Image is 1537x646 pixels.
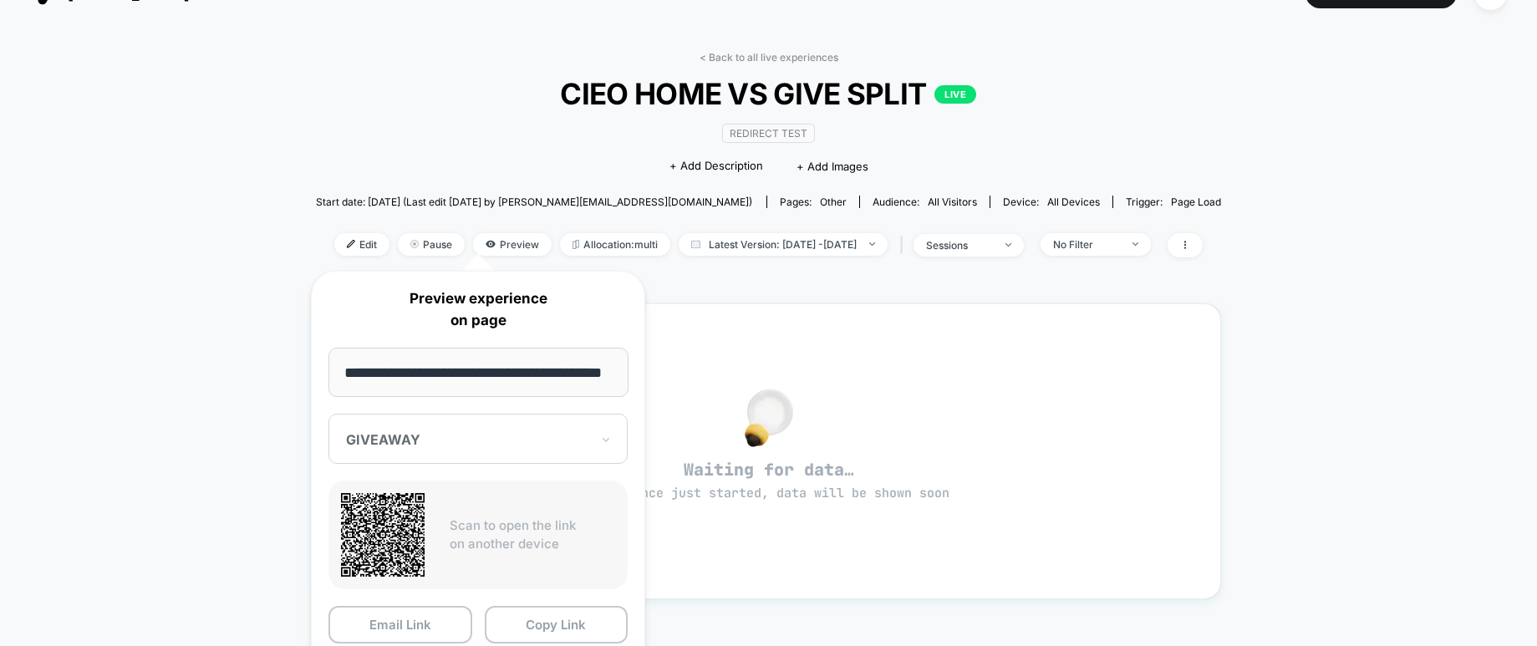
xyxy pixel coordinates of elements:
span: + Add Description [669,158,763,175]
span: Redirect Test [722,124,815,143]
p: Scan to open the link on another device [450,516,615,554]
span: Edit [334,233,389,256]
span: Allocation: multi [560,233,670,256]
img: no_data [745,389,793,447]
span: Device: [990,196,1112,208]
div: Audience: [873,196,977,208]
img: end [1005,243,1011,247]
img: end [1132,242,1138,246]
div: Pages: [780,196,847,208]
button: Copy Link [485,606,629,643]
span: experience just started, data will be shown soon [588,485,949,501]
span: + Add Images [796,160,868,173]
div: Trigger: [1126,196,1221,208]
img: end [410,240,419,248]
p: LIVE [934,85,976,104]
p: Preview experience on page [328,288,628,331]
span: All Visitors [928,196,977,208]
span: Pause [398,233,465,256]
span: Page Load [1171,196,1221,208]
div: No Filter [1053,238,1120,251]
img: edit [347,240,355,248]
span: Preview [473,233,552,256]
span: Waiting for data… [346,459,1192,502]
span: all devices [1047,196,1100,208]
span: | [896,233,914,257]
img: rebalance [573,240,579,249]
span: Latest Version: [DATE] - [DATE] [679,233,888,256]
img: calendar [691,240,700,248]
span: Start date: [DATE] (Last edit [DATE] by [PERSON_NAME][EMAIL_ADDRESS][DOMAIN_NAME]) [316,196,752,208]
div: sessions [926,239,993,252]
img: end [869,242,875,246]
span: CIEO HOME VS GIVE SPLIT [361,76,1176,111]
a: < Back to all live experiences [700,51,838,64]
span: other [820,196,847,208]
button: Email Link [328,606,472,643]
